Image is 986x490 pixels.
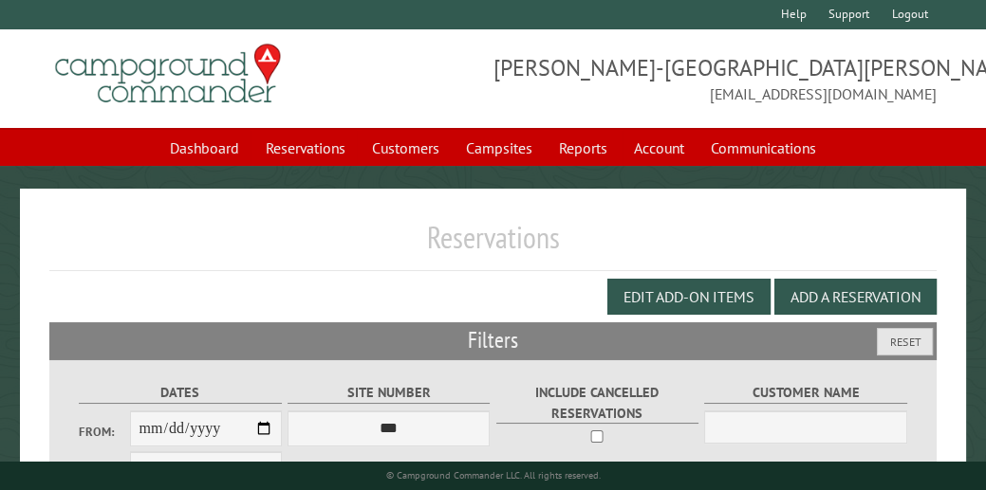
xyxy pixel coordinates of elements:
[49,37,287,111] img: Campground Commander
[548,130,619,166] a: Reports
[704,382,906,404] label: Customer Name
[386,469,601,481] small: © Campground Commander LLC. All rights reserved.
[288,382,490,404] label: Site Number
[877,328,933,355] button: Reset
[455,130,544,166] a: Campsites
[623,130,696,166] a: Account
[79,423,129,441] label: From:
[79,382,281,404] label: Dates
[493,52,938,105] span: [PERSON_NAME]-[GEOGRAPHIC_DATA][PERSON_NAME] [EMAIL_ADDRESS][DOMAIN_NAME]
[699,130,828,166] a: Communications
[774,279,937,315] button: Add a Reservation
[496,382,698,424] label: Include Cancelled Reservations
[49,219,937,271] h1: Reservations
[158,130,251,166] a: Dashboard
[49,322,937,358] h2: Filters
[607,279,771,315] button: Edit Add-on Items
[361,130,451,166] a: Customers
[254,130,357,166] a: Reservations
